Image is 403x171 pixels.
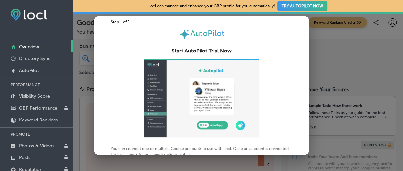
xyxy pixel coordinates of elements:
[19,143,54,149] p: Photos & Videos
[11,9,47,21] img: fda3e92497d09a02dc62c9cd864e3231.png
[19,117,58,123] p: Keyword Rankings
[19,105,57,111] p: GBP Performance
[102,48,301,54] h2: Start AutoPilot Trial Now
[190,28,225,38] span: AutoPilot
[94,20,309,24] div: Step 1 of 2
[277,1,327,11] button: TRY AUTOPILOT NOW
[19,93,50,99] p: Visibility Score
[19,44,39,50] p: Overview
[19,56,51,61] p: Directory Sync
[144,59,259,137] img: ap-gif
[179,28,190,40] img: autopilot-icon
[19,68,39,73] p: AutoPilot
